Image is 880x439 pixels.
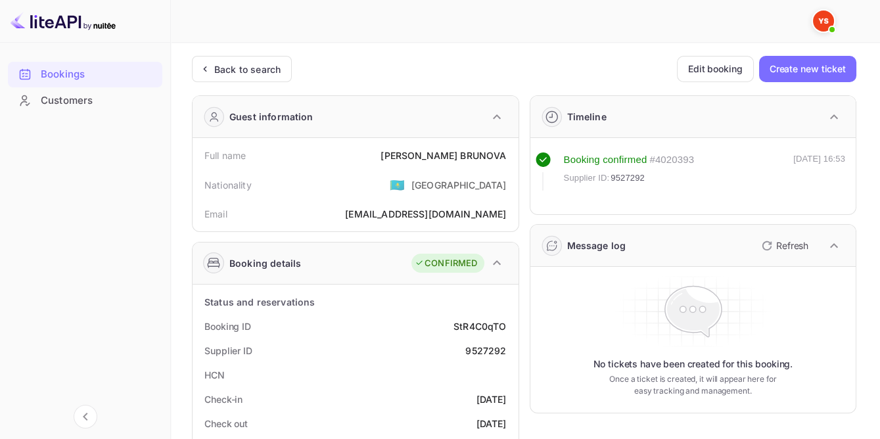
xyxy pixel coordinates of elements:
[229,110,313,124] div: Guest information
[41,67,156,82] div: Bookings
[453,319,506,333] div: StR4C0qTO
[204,344,252,358] div: Supplier ID
[476,417,507,430] div: [DATE]
[229,256,301,270] div: Booking details
[204,392,243,406] div: Check-in
[411,178,507,192] div: [GEOGRAPHIC_DATA]
[754,235,814,256] button: Refresh
[611,172,645,185] span: 9527292
[381,149,506,162] div: [PERSON_NAME] BRUNOVA
[11,11,116,32] img: LiteAPI logo
[606,373,779,397] p: Once a ticket is created, it will appear here for easy tracking and management.
[593,358,793,371] p: No tickets have been created for this booking.
[564,172,610,185] span: Supplier ID:
[465,344,506,358] div: 9527292
[649,152,694,168] div: # 4020393
[74,405,97,428] button: Collapse navigation
[8,62,162,87] div: Bookings
[345,207,506,221] div: [EMAIL_ADDRESS][DOMAIN_NAME]
[759,56,856,82] button: Create new ticket
[41,93,156,108] div: Customers
[567,110,607,124] div: Timeline
[813,11,834,32] img: Yandex Support
[204,178,252,192] div: Nationality
[214,62,281,76] div: Back to search
[204,319,251,333] div: Booking ID
[8,62,162,86] a: Bookings
[390,173,405,196] span: United States
[204,368,225,382] div: HCN
[776,239,808,252] p: Refresh
[204,295,315,309] div: Status and reservations
[564,152,647,168] div: Booking confirmed
[677,56,754,82] button: Edit booking
[8,88,162,114] div: Customers
[204,417,248,430] div: Check out
[476,392,507,406] div: [DATE]
[793,152,845,191] div: [DATE] 16:53
[567,239,626,252] div: Message log
[415,257,477,270] div: CONFIRMED
[8,88,162,112] a: Customers
[204,149,246,162] div: Full name
[204,207,227,221] div: Email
